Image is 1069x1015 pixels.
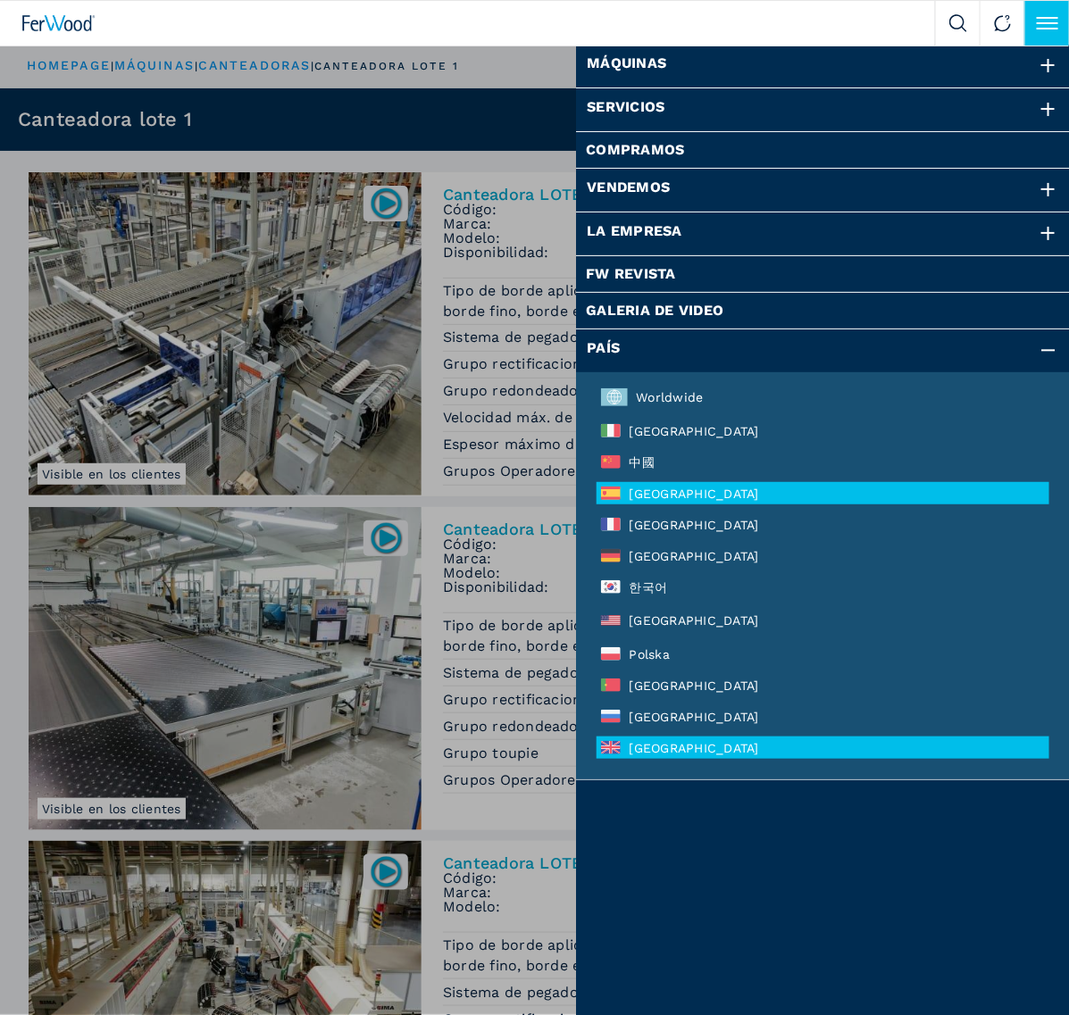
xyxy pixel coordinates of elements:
[597,736,1050,759] div: [GEOGRAPHIC_DATA]
[597,482,1050,504] div: [GEOGRAPHIC_DATA]
[597,384,1050,411] div: Worldwide
[949,14,967,32] img: Search
[597,674,1050,696] div: [GEOGRAPHIC_DATA]
[597,451,1050,473] div: 中國
[587,304,1060,318] a: Galeria de Video
[597,420,1050,442] div: [GEOGRAPHIC_DATA]
[994,14,1012,32] img: Contact us
[597,607,1050,634] div: [GEOGRAPHIC_DATA]
[597,545,1050,567] div: [GEOGRAPHIC_DATA]
[597,513,1050,536] div: [GEOGRAPHIC_DATA]
[587,267,1060,281] a: FW Revista
[597,576,1050,598] div: 한국어
[22,15,96,31] img: Ferwood
[587,143,1060,157] a: Compramos
[1024,1,1069,46] button: Click to toggle menu
[597,705,1050,728] div: [GEOGRAPHIC_DATA]
[597,643,1050,665] div: Polska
